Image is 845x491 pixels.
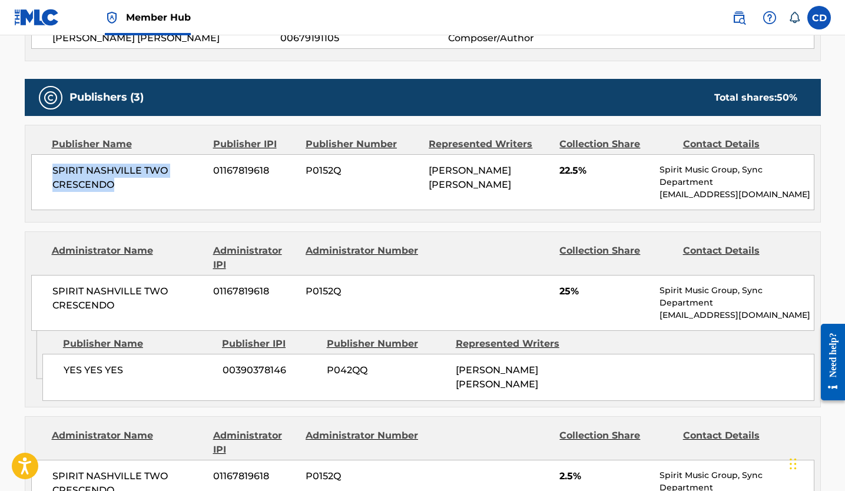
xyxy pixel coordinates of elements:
div: Publisher Number [306,137,420,151]
span: [PERSON_NAME] [PERSON_NAME] [52,31,281,45]
a: Public Search [727,6,751,29]
p: [EMAIL_ADDRESS][DOMAIN_NAME] [660,188,813,201]
div: Contact Details [683,429,797,457]
span: 00390378146 [223,363,318,377]
div: Contact Details [683,137,797,151]
img: help [763,11,777,25]
span: SPIRIT NASHVILLE TWO CRESCENDO [52,284,205,313]
span: Composer/Author [448,31,601,45]
img: search [732,11,746,25]
div: Administrator Name [52,244,204,272]
p: [EMAIL_ADDRESS][DOMAIN_NAME] [660,309,813,321]
div: Represented Writers [429,137,551,151]
div: User Menu [807,6,831,29]
span: YES YES YES [64,363,214,377]
div: Represented Writers [456,337,576,351]
iframe: Chat Widget [786,434,845,491]
span: SPIRIT NASHVILLE TWO CRESCENDO [52,164,205,192]
div: Administrator Number [306,429,420,457]
span: 50 % [777,92,797,103]
span: P0152Q [306,164,420,178]
span: 25% [559,284,651,298]
div: Total shares: [714,91,797,105]
div: Publisher Name [63,337,213,351]
span: [PERSON_NAME] [PERSON_NAME] [429,165,511,190]
img: Publishers [44,91,58,105]
span: 01167819618 [213,469,297,483]
h5: Publishers (3) [69,91,144,104]
div: Publisher Name [52,137,204,151]
span: P042QQ [327,363,447,377]
span: 00679191105 [280,31,448,45]
div: Collection Share [559,429,674,457]
span: 01167819618 [213,284,297,298]
iframe: Resource Center [812,312,845,413]
span: 22.5% [559,164,651,178]
p: Spirit Music Group, Sync Department [660,284,813,309]
div: Notifications [788,12,800,24]
div: Administrator Number [306,244,420,272]
div: Collection Share [559,137,674,151]
div: Publisher Number [327,337,447,351]
img: MLC Logo [14,9,59,26]
div: Publisher IPI [222,337,318,351]
div: Administrator IPI [213,429,297,457]
span: P0152Q [306,284,420,298]
div: Administrator IPI [213,244,297,272]
span: P0152Q [306,469,420,483]
div: Publisher IPI [213,137,297,151]
span: 01167819618 [213,164,297,178]
span: Member Hub [126,11,191,24]
div: Administrator Name [52,429,204,457]
span: 2.5% [559,469,651,483]
p: Spirit Music Group, Sync Department [660,164,813,188]
div: Contact Details [683,244,797,272]
img: Top Rightsholder [105,11,119,25]
div: Drag [790,446,797,482]
span: [PERSON_NAME] [PERSON_NAME] [456,364,538,390]
div: Help [758,6,781,29]
div: Collection Share [559,244,674,272]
